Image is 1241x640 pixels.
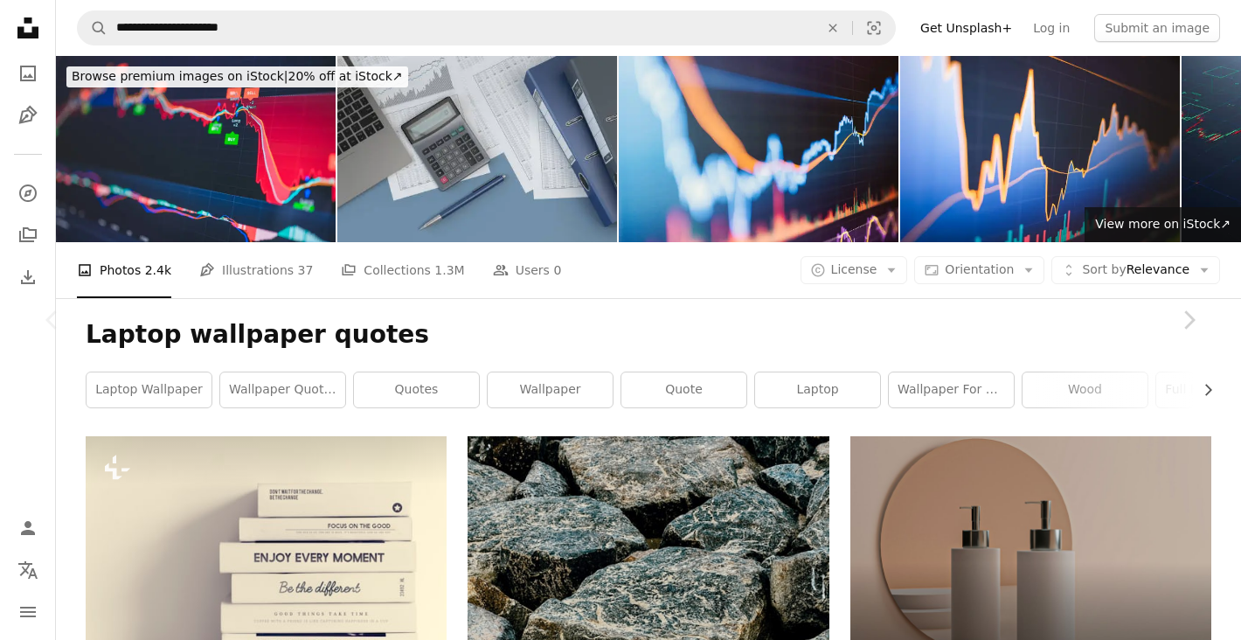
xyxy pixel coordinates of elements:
a: wood [1023,372,1147,407]
button: Submit an image [1094,14,1220,42]
a: wallpaper quotes [220,372,345,407]
a: Collections 1.3M [341,242,464,298]
a: laptop wallpaper [87,372,211,407]
h1: Laptop wallpaper quotes [86,319,1211,351]
a: Collections [10,218,45,253]
a: Photos [10,56,45,91]
span: License [831,262,877,276]
a: Books stack on white background ***These are our own 3D generic designs. They do not infringe on ... [86,549,447,565]
img: Candlestick cryptocurrency growth graph chart uptrend of price of stock market or stock exchange ... [619,56,898,242]
a: Illustrations [10,98,45,133]
a: Users 0 [493,242,562,298]
a: Next [1136,236,1241,404]
button: Orientation [914,256,1044,284]
img: Accounting, blue background, 3D illustration [337,56,617,242]
button: Search Unsplash [78,11,107,45]
span: 37 [298,261,314,280]
a: Browse premium images on iStock|20% off at iStock↗ [56,56,419,98]
a: laptop [755,372,880,407]
button: Menu [10,595,45,630]
span: Orientation [945,262,1014,276]
a: View more on iStock↗ [1085,207,1241,242]
img: Financial asset invest analysis with volume and candle stick chart [900,56,1180,242]
a: wallpaper [488,372,613,407]
a: quote [621,372,746,407]
a: quotes [354,372,479,407]
button: Clear [814,11,852,45]
a: wallpaper for mobile [889,372,1014,407]
span: Sort by [1082,262,1126,276]
span: 20% off at iStock ↗ [72,69,403,83]
span: 0 [553,261,561,280]
button: License [801,256,908,284]
span: Relevance [1082,261,1189,279]
a: Log in [1023,14,1080,42]
button: Language [10,553,45,588]
span: Browse premium images on iStock | [72,69,288,83]
button: Sort byRelevance [1051,256,1220,284]
img: Credit Crunch /Credit Crunch Panic sell in US stock market financial [56,56,336,242]
a: Get Unsplash+ [910,14,1023,42]
a: Illustrations 37 [199,242,313,298]
span: 1.3M [434,261,464,280]
a: Explore [10,176,45,211]
span: View more on iStock ↗ [1095,217,1231,231]
button: Visual search [853,11,895,45]
form: Find visuals sitewide [77,10,896,45]
a: Log in / Sign up [10,511,45,546]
